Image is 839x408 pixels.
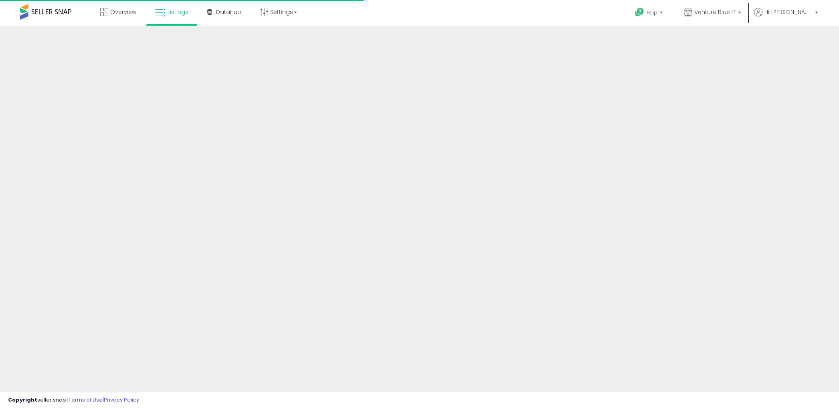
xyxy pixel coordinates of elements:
span: Venture Blue IT [694,8,736,16]
span: Overview [110,8,136,16]
span: Listings [168,8,188,16]
span: Help [647,9,657,16]
a: Help [629,1,671,26]
a: Hi [PERSON_NAME] [754,8,818,26]
span: DataHub [216,8,241,16]
i: Get Help [635,7,645,17]
span: Hi [PERSON_NAME] [764,8,813,16]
